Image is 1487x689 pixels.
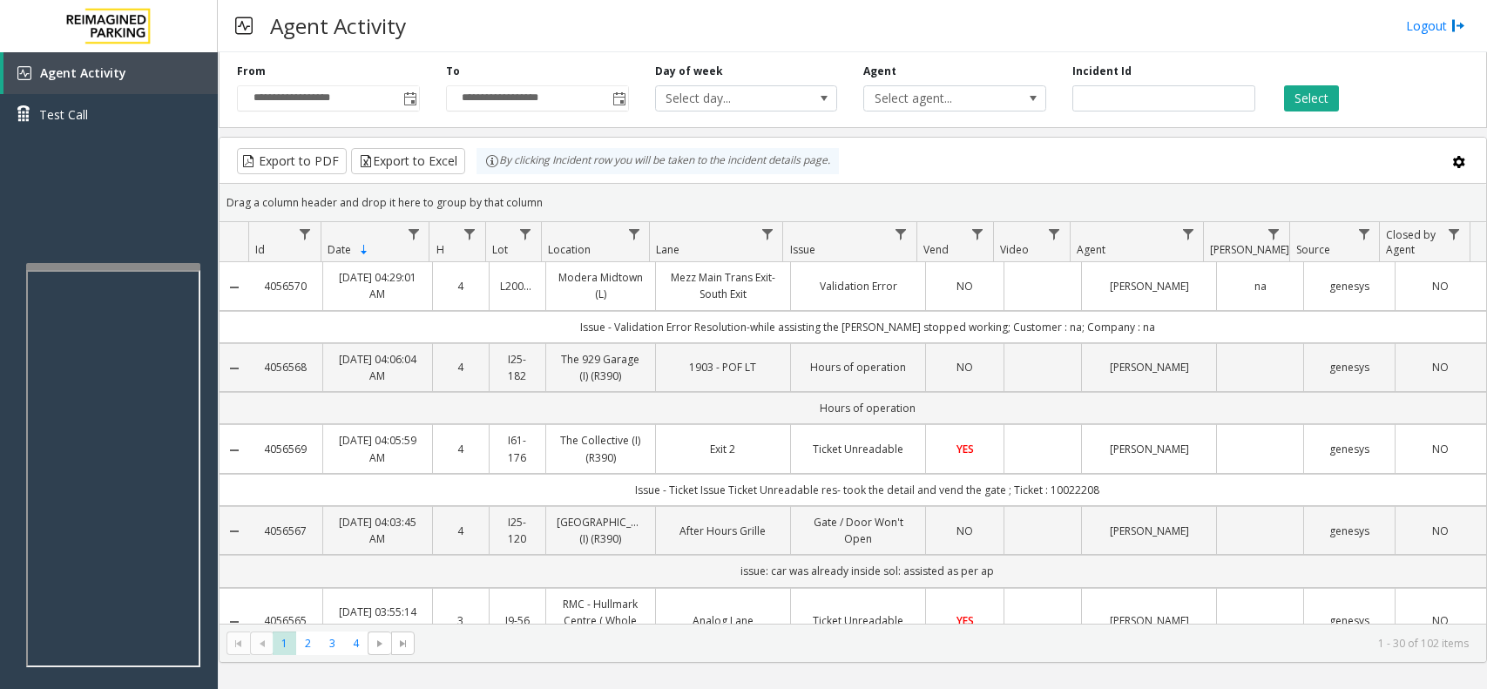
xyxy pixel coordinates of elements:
[1406,523,1476,539] a: NO
[557,269,645,302] a: Modera Midtown (L)
[666,612,780,629] a: Analog Lane
[1227,278,1293,294] a: na
[500,432,535,465] a: I61-176
[436,242,444,257] span: H
[249,555,1486,587] td: issue: car was already inside sol: assisted as per ap
[391,632,415,656] span: Go to the last page
[255,242,265,257] span: Id
[956,442,974,456] span: YES
[402,222,425,246] a: Date Filter Menu
[666,359,780,375] a: 1903 - POF LT
[500,514,535,547] a: I25-120
[220,615,249,629] a: Collapse Details
[1000,242,1029,257] span: Video
[396,637,410,651] span: Go to the last page
[485,154,499,168] img: infoIcon.svg
[249,311,1486,343] td: Issue - Validation Error Resolution-while assisting the [PERSON_NAME] stopped working; Customer :...
[1406,441,1476,457] a: NO
[956,360,973,375] span: NO
[17,66,31,80] img: 'icon'
[40,64,126,81] span: Agent Activity
[237,148,347,174] button: Export to PDF
[334,604,422,637] a: [DATE] 03:55:14 AM
[801,359,915,375] a: Hours of operation
[936,612,992,629] a: YES
[1443,222,1466,246] a: Closed by Agent Filter Menu
[220,222,1486,624] div: Data table
[1315,612,1384,629] a: genesys
[1284,85,1339,111] button: Select
[609,86,628,111] span: Toggle popup
[220,524,249,538] a: Collapse Details
[1406,612,1476,629] a: NO
[666,523,780,539] a: After Hours Grille
[1043,222,1066,246] a: Video Filter Menu
[863,64,896,79] label: Agent
[936,359,992,375] a: NO
[666,269,780,302] a: Mezz Main Trans Exit- South Exit
[273,632,296,655] span: Page 1
[889,222,913,246] a: Issue Filter Menu
[334,432,422,465] a: [DATE] 04:05:59 AM
[666,441,780,457] a: Exit 2
[936,441,992,457] a: YES
[1432,442,1449,456] span: NO
[801,612,915,629] a: Ticket Unreadable
[557,351,645,384] a: The 929 Garage (I) (R390)
[1092,612,1206,629] a: [PERSON_NAME]
[801,514,915,547] a: Gate / Door Won't Open
[936,523,992,539] a: NO
[500,612,535,629] a: I9-56
[1296,242,1330,257] span: Source
[321,632,344,655] span: Page 3
[249,392,1486,424] td: Hours of operation
[328,242,351,257] span: Date
[443,612,478,629] a: 3
[400,86,419,111] span: Toggle popup
[237,64,266,79] label: From
[864,86,1009,111] span: Select agent...
[656,86,801,111] span: Select day...
[1315,359,1384,375] a: genesys
[966,222,990,246] a: Vend Filter Menu
[557,514,645,547] a: [GEOGRAPHIC_DATA] (I) (R390)
[443,441,478,457] a: 4
[557,432,645,465] a: The Collective (I) (R390)
[1092,523,1206,539] a: [PERSON_NAME]
[557,596,645,646] a: RMC - Hullmark Centre ( Whole Foods ) (I)
[492,242,508,257] span: Lot
[1210,242,1289,257] span: [PERSON_NAME]
[1432,524,1449,538] span: NO
[1092,278,1206,294] a: [PERSON_NAME]
[477,148,839,174] div: By clicking Incident row you will be taken to the incident details page.
[220,187,1486,218] div: Drag a column header and drop it here to group by that column
[801,278,915,294] a: Validation Error
[1352,222,1375,246] a: Source Filter Menu
[1077,242,1105,257] span: Agent
[956,524,973,538] span: NO
[457,222,481,246] a: H Filter Menu
[790,242,815,257] span: Issue
[655,64,723,79] label: Day of week
[260,612,312,629] a: 4056565
[1092,441,1206,457] a: [PERSON_NAME]
[936,278,992,294] a: NO
[261,4,415,47] h3: Agent Activity
[1451,17,1465,35] img: logout
[443,278,478,294] a: 4
[622,222,645,246] a: Location Filter Menu
[344,632,368,655] span: Page 4
[235,4,253,47] img: pageIcon
[1072,64,1132,79] label: Incident Id
[1406,359,1476,375] a: NO
[923,242,949,257] span: Vend
[956,613,974,628] span: YES
[1432,279,1449,294] span: NO
[260,441,312,457] a: 4056569
[500,351,535,384] a: I25-182
[514,222,537,246] a: Lot Filter Menu
[801,441,915,457] a: Ticket Unreadable
[334,269,422,302] a: [DATE] 04:29:01 AM
[956,279,973,294] span: NO
[294,222,317,246] a: Id Filter Menu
